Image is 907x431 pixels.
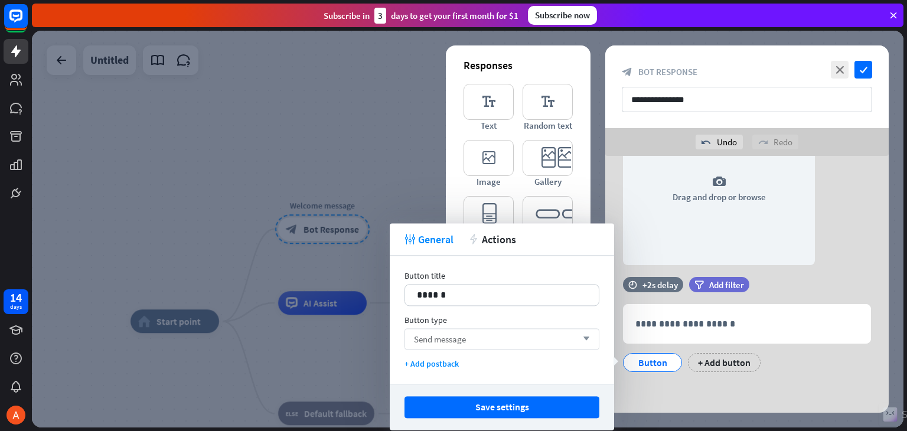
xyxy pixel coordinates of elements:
i: undo [702,138,711,147]
i: camera [712,175,726,189]
div: + Add postback [404,358,599,369]
i: check [854,61,872,79]
span: Send message [414,334,466,345]
div: Subscribe now [528,6,597,25]
i: action [468,234,479,244]
button: Save settings [404,396,599,418]
span: General [418,233,453,246]
div: Button [633,354,672,371]
span: Actions [482,233,516,246]
a: 14 days [4,289,28,314]
i: close [831,61,849,79]
button: Open LiveChat chat widget [9,5,45,40]
div: 3 [374,8,386,24]
i: arrow_down [577,335,590,342]
div: Redo [752,135,798,149]
div: Button title [404,270,599,281]
i: block_bot_response [622,67,632,77]
div: days [10,303,22,311]
div: Drag and drop or browse [623,112,815,265]
i: redo [758,138,768,147]
span: Bot Response [638,66,697,77]
div: Subscribe in days to get your first month for $1 [324,8,518,24]
div: +2s delay [642,279,678,290]
i: tweak [404,234,415,244]
div: Undo [696,135,743,149]
i: time [628,280,637,289]
i: filter [694,280,704,289]
div: + Add button [688,353,761,372]
span: Add filter [709,279,744,290]
div: Button type [404,315,599,325]
div: 14 [10,292,22,303]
